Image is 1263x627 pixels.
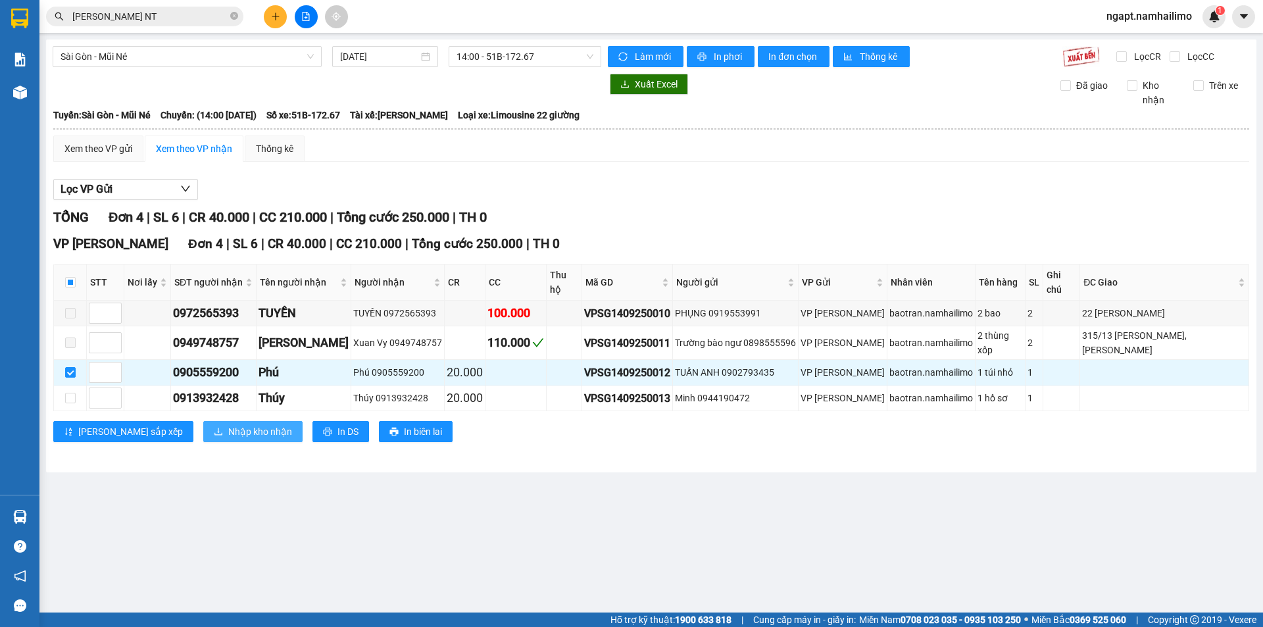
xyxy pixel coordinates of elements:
div: 2 [1028,306,1041,320]
span: | [147,209,150,225]
div: 100.000 [487,304,544,322]
input: Tìm tên, số ĐT hoặc mã đơn [72,9,228,24]
span: question-circle [14,540,26,553]
span: Mã GD [585,275,659,289]
span: ngapt.namhailimo [1096,8,1202,24]
span: Miền Nam [859,613,1021,627]
button: printerIn DS [312,421,369,442]
span: Gửi: [11,13,32,26]
span: CC 210.000 [259,209,327,225]
td: VP Phạm Ngũ Lão [799,326,887,360]
div: 20.000 [447,363,483,382]
div: 110.000 [487,334,544,352]
span: aim [332,12,341,21]
button: printerIn biên lai [379,421,453,442]
div: 0913932428 [173,389,254,407]
div: TUYỀN 0972565393 [353,306,442,320]
span: copyright [1190,615,1199,624]
span: TH 0 [459,209,487,225]
button: file-add [295,5,318,28]
button: Lọc VP Gửi [53,179,198,200]
td: 0972565393 [171,301,257,326]
button: printerIn phơi [687,46,755,67]
input: 14/09/2025 [340,49,418,64]
span: Sài Gòn - Mũi Né [61,47,314,66]
span: printer [697,52,708,63]
strong: 0369 525 060 [1070,614,1126,625]
div: Thúy [259,389,349,407]
span: sort-ascending [64,427,73,438]
span: Chuyến: (14:00 [DATE]) [161,108,257,122]
span: Tên người nhận [260,275,337,289]
span: Miền Bắc [1031,613,1126,627]
span: CC 210.000 [336,236,402,251]
div: Xem theo VP gửi [64,141,132,156]
td: VP Phạm Ngũ Lão [799,360,887,386]
span: Nhận: [126,13,157,26]
div: 315/13 [PERSON_NAME], [PERSON_NAME] [1082,328,1247,357]
span: notification [14,570,26,582]
span: ĐC Giao [1083,275,1235,289]
div: Thúy 0913932428 [353,391,442,405]
span: download [214,427,223,438]
div: 0972565393 [173,304,254,322]
span: ⚪️ [1024,617,1028,622]
span: printer [389,427,399,438]
div: TUẤN ANH 0902793435 [675,365,796,380]
div: 2 thùng xốp [978,328,1024,357]
td: VPSG1409250011 [582,326,673,360]
span: SL 6 [233,236,258,251]
td: Phú [257,360,351,386]
span: download [620,80,630,90]
img: 9k= [1062,46,1100,67]
span: 1 [1218,6,1222,15]
td: Xuan Vy [257,326,351,360]
span: Cung cấp máy in - giấy in: [753,613,856,627]
span: | [453,209,456,225]
span: SĐT người nhận [174,275,243,289]
span: | [261,236,264,251]
span: [PERSON_NAME] sắp xếp [78,424,183,439]
td: 0913932428 [171,386,257,411]
span: Tài xế: [PERSON_NAME] [350,108,448,122]
div: VP [PERSON_NAME] [801,336,885,350]
span: Tổng cước 250.000 [412,236,523,251]
div: [PERSON_NAME] NT [126,43,259,59]
span: Nhập kho nhận [228,424,292,439]
span: TH 0 [533,236,560,251]
div: Xuan Vy 0949748757 [353,336,442,350]
span: In DS [337,424,359,439]
span: TỔNG [53,209,89,225]
div: 0913461259 [126,59,259,77]
span: sync [618,52,630,63]
span: Kho nhận [1137,78,1183,107]
div: 50.000 [124,85,260,103]
span: Lọc CR [1129,49,1163,64]
th: CC [485,264,547,301]
span: Đơn 4 [109,209,143,225]
div: VP [GEOGRAPHIC_DATA] [126,11,259,43]
th: STT [87,264,124,301]
button: plus [264,5,287,28]
td: VPSG1409250012 [582,360,673,386]
button: downloadXuất Excel [610,74,688,95]
td: VPSG1409250013 [582,386,673,411]
sup: 1 [1216,6,1225,15]
span: Nơi lấy [128,275,157,289]
strong: 1900 633 818 [675,614,731,625]
span: Thống kê [860,49,899,64]
span: CC : [124,88,142,102]
span: In biên lai [404,424,442,439]
span: Xuất Excel [635,77,678,91]
span: down [180,184,191,194]
div: 1 [1028,391,1041,405]
span: caret-down [1238,11,1250,22]
span: Tổng cước 250.000 [337,209,449,225]
span: Đơn 4 [188,236,223,251]
div: VP [PERSON_NAME] [801,391,885,405]
div: VPSG1409250013 [584,390,670,407]
div: TUYỀN [259,304,349,322]
div: 0905559200 [173,363,254,382]
button: sort-ascending[PERSON_NAME] sắp xếp [53,421,193,442]
th: Ghi chú [1043,264,1080,301]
